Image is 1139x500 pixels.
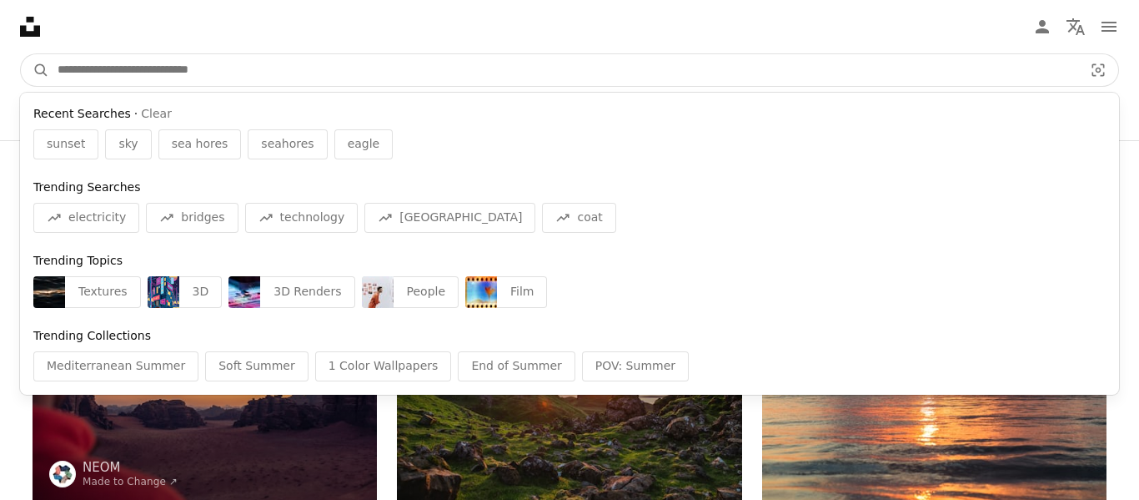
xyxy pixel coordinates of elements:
span: bridges [181,210,224,226]
button: Menu [1092,10,1126,43]
div: Film [497,276,547,308]
img: premium_photo-1698585173008-5dbb55374918 [465,276,497,308]
span: sea hores [172,136,228,153]
div: POV: Summer [582,351,689,381]
a: Log in / Sign up [1026,10,1059,43]
div: People [394,276,459,308]
span: electricity [68,210,126,226]
span: Trending Collections [33,329,151,342]
img: photo-1756232684964-09e6bee67c30 [33,276,65,308]
button: Visual search [1078,54,1118,86]
a: Made to Change ↗ [83,476,178,487]
span: eagle [348,136,380,153]
span: coat [577,210,602,226]
button: Filters [1062,87,1119,140]
div: 3D Renders [260,276,354,308]
div: 1 Color Wallpapers [315,351,452,381]
button: Language [1059,10,1092,43]
span: Trending Topics [33,254,123,267]
button: Clear [141,106,172,123]
img: Go to NEOM's profile [49,461,76,487]
a: Illustrations 274 [141,87,257,140]
span: Trending Searches [33,180,140,194]
form: Find visuals sitewide [20,53,1119,87]
span: Recent Searches [33,106,131,123]
div: Soft Summer [205,351,308,381]
div: 3D [179,276,223,308]
span: [GEOGRAPHIC_DATA] [399,210,522,226]
span: seahores [261,136,314,153]
a: NEOM [83,459,178,476]
div: End of Summer [458,351,575,381]
span: technology [280,210,345,226]
a: Users 419 [429,87,509,140]
a: Home — Unsplash [20,17,40,37]
img: premium_vector-1739360193640-746e8cbc3d2a [148,276,179,308]
div: Textures [65,276,141,308]
button: Search Unsplash [21,54,49,86]
img: premium_photo-1756163700959-70915d58a694 [362,276,394,308]
div: Mediterranean Summer [33,351,198,381]
div: · [33,106,1106,123]
img: premium_photo-1754984826162-5de96e38a4e4 [228,276,260,308]
a: Collections 491k [283,87,402,140]
span: sky [118,136,138,153]
span: sunset [47,136,85,153]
